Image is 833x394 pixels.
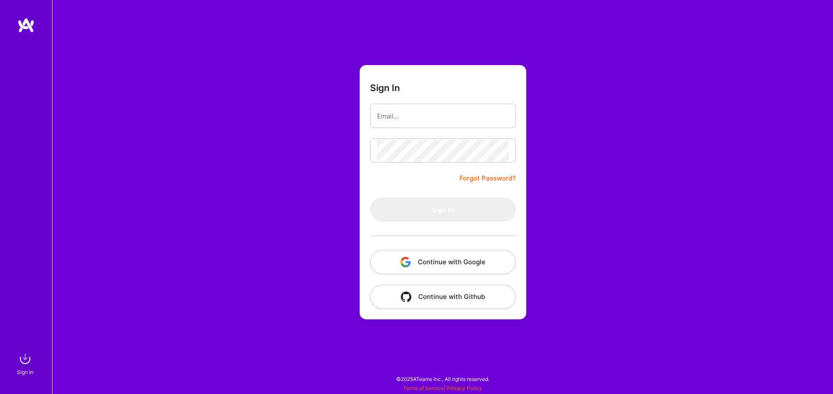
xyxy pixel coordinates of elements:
[401,292,411,302] img: icon
[403,385,444,391] a: Terms of Service
[377,105,509,127] input: Email...
[52,368,833,390] div: © 2025 ATeams Inc., All rights reserved.
[370,82,400,93] h3: Sign In
[400,257,411,267] img: icon
[16,350,34,368] img: sign in
[447,385,482,391] a: Privacy Policy
[370,285,516,309] button: Continue with Github
[370,250,516,274] button: Continue with Google
[370,197,516,222] button: Sign In
[403,385,482,391] span: |
[17,17,35,33] img: logo
[17,368,33,377] div: Sign In
[18,350,34,377] a: sign inSign In
[459,173,516,184] a: Forgot Password?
